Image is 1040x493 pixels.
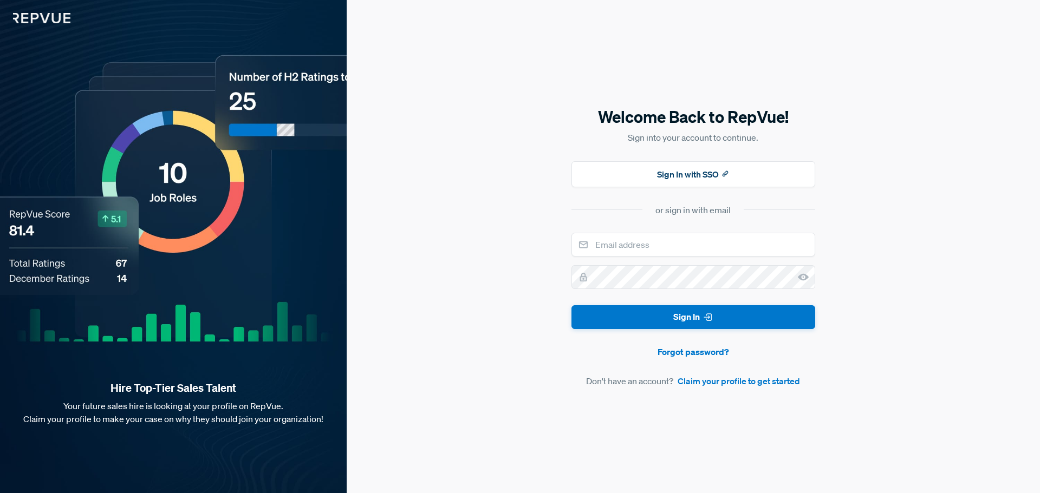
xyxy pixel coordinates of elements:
[571,233,815,257] input: Email address
[678,374,800,387] a: Claim your profile to get started
[571,131,815,144] p: Sign into your account to continue.
[571,305,815,330] button: Sign In
[571,374,815,387] article: Don't have an account?
[571,106,815,128] h5: Welcome Back to RepVue!
[17,399,329,425] p: Your future sales hire is looking at your profile on RepVue. Claim your profile to make your case...
[571,345,815,358] a: Forgot password?
[17,381,329,395] strong: Hire Top-Tier Sales Talent
[655,203,731,216] div: or sign in with email
[571,161,815,187] button: Sign In with SSO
